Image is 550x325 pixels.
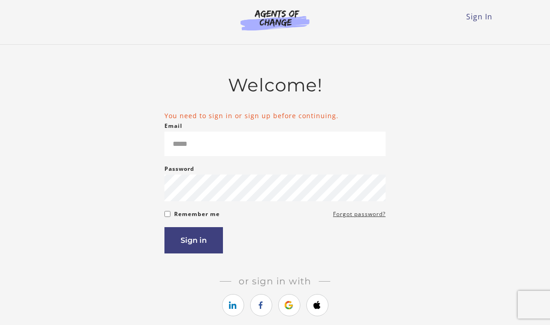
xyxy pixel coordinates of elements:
[231,276,319,287] span: Or sign in with
[164,163,194,175] label: Password
[164,227,223,253] button: Sign in
[250,294,272,316] a: https://courses.thinkific.com/users/auth/facebook?ss%5Breferral%5D=&ss%5Buser_return_to%5D=%2Fcou...
[306,294,328,316] a: https://courses.thinkific.com/users/auth/apple?ss%5Breferral%5D=&ss%5Buser_return_to%5D=%2Fcourse...
[164,120,182,132] label: Email
[164,111,386,120] li: You need to sign in or sign up before continuing.
[333,209,386,220] a: Forgot password?
[222,294,244,316] a: https://courses.thinkific.com/users/auth/linkedin?ss%5Breferral%5D=&ss%5Buser_return_to%5D=%2Fcou...
[466,12,492,22] a: Sign In
[174,209,220,220] label: Remember me
[164,74,386,96] h2: Welcome!
[278,294,300,316] a: https://courses.thinkific.com/users/auth/google?ss%5Breferral%5D=&ss%5Buser_return_to%5D=%2Fcours...
[231,9,319,30] img: Agents of Change Logo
